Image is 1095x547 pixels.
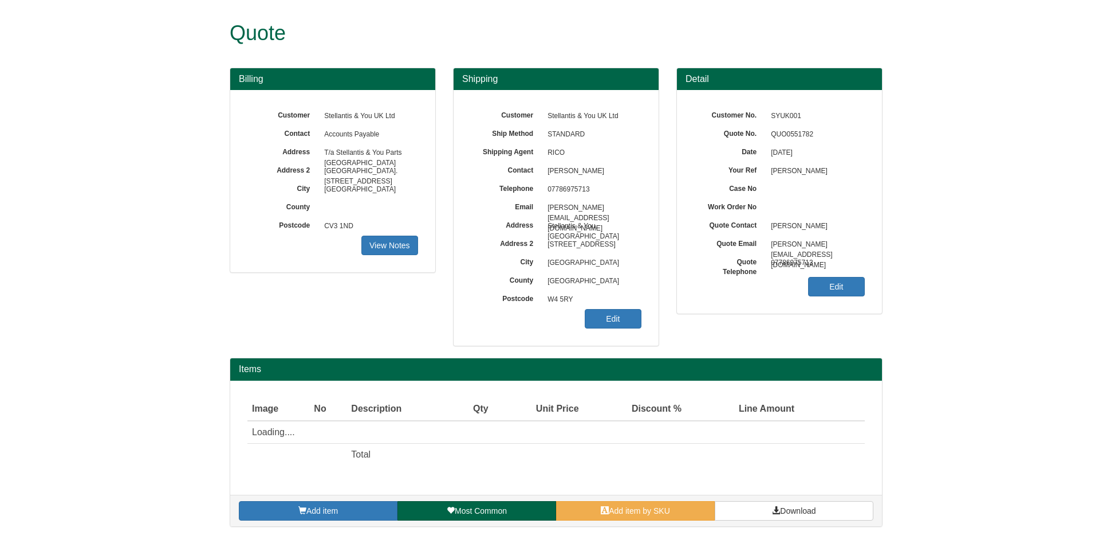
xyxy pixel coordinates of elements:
[584,398,687,421] th: Discount %
[694,162,765,175] label: Your Ref
[542,181,641,199] span: 07786975713
[346,444,450,466] td: Total
[471,236,542,249] label: Address 2
[694,217,765,230] label: Quote Contact
[765,126,865,144] span: QUO0551782
[450,398,493,421] th: Qty
[346,398,450,421] th: Description
[694,236,765,249] label: Quote Email
[247,217,318,230] label: Postcode
[585,309,641,329] a: Edit
[686,398,799,421] th: Line Amount
[247,162,318,175] label: Address 2
[694,199,765,212] label: Work Order No
[462,74,650,84] h3: Shipping
[471,272,542,286] label: County
[471,162,542,175] label: Contact
[471,126,542,139] label: Ship Method
[247,126,318,139] label: Contact
[542,107,641,126] span: Stellantis & You UK Ltd
[780,506,816,515] span: Download
[471,181,542,194] label: Telephone
[318,126,418,144] span: Accounts Payable
[318,107,418,126] span: Stellantis & You UK Ltd
[247,199,318,212] label: County
[230,22,840,45] h1: Quote
[542,254,641,272] span: [GEOGRAPHIC_DATA]
[247,181,318,194] label: City
[765,144,865,162] span: [DATE]
[471,199,542,212] label: Email
[471,291,542,304] label: Postcode
[765,236,865,254] span: [PERSON_NAME][EMAIL_ADDRESS][DOMAIN_NAME]
[247,144,318,157] label: Address
[694,254,765,277] label: Quote Telephone
[542,236,641,254] span: [STREET_ADDRESS]
[694,107,765,120] label: Customer No.
[808,277,865,296] a: Edit
[471,217,542,230] label: Address
[765,217,865,236] span: [PERSON_NAME]
[765,254,865,272] span: 07786975713
[694,144,765,157] label: Date
[542,144,641,162] span: RICO
[471,144,542,157] label: Shipping Agent
[306,506,338,515] span: Add item
[309,398,346,421] th: No
[542,126,641,144] span: STANDARD
[542,291,641,309] span: W4 5RY
[694,126,765,139] label: Quote No.
[455,506,507,515] span: Most Common
[239,364,873,374] h2: Items
[686,74,873,84] h3: Detail
[247,107,318,120] label: Customer
[493,398,584,421] th: Unit Price
[765,162,865,181] span: [PERSON_NAME]
[247,421,799,444] td: Loading....
[542,217,641,236] span: Stellantis & You, [GEOGRAPHIC_DATA]
[471,107,542,120] label: Customer
[542,199,641,217] span: [PERSON_NAME][EMAIL_ADDRESS][DOMAIN_NAME]
[542,272,641,291] span: [GEOGRAPHIC_DATA]
[247,398,309,421] th: Image
[361,236,418,255] a: View Notes
[318,144,418,162] span: T/a Stellantis & You Parts [GEOGRAPHIC_DATA]
[471,254,542,267] label: City
[542,162,641,181] span: [PERSON_NAME]
[694,181,765,194] label: Case No
[318,217,418,236] span: CV3 1ND
[318,162,418,181] span: [GEOGRAPHIC_DATA]. [STREET_ADDRESS]
[609,506,670,515] span: Add item by SKU
[765,107,865,126] span: SYUK001
[239,74,427,84] h3: Billing
[318,181,418,199] span: [GEOGRAPHIC_DATA]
